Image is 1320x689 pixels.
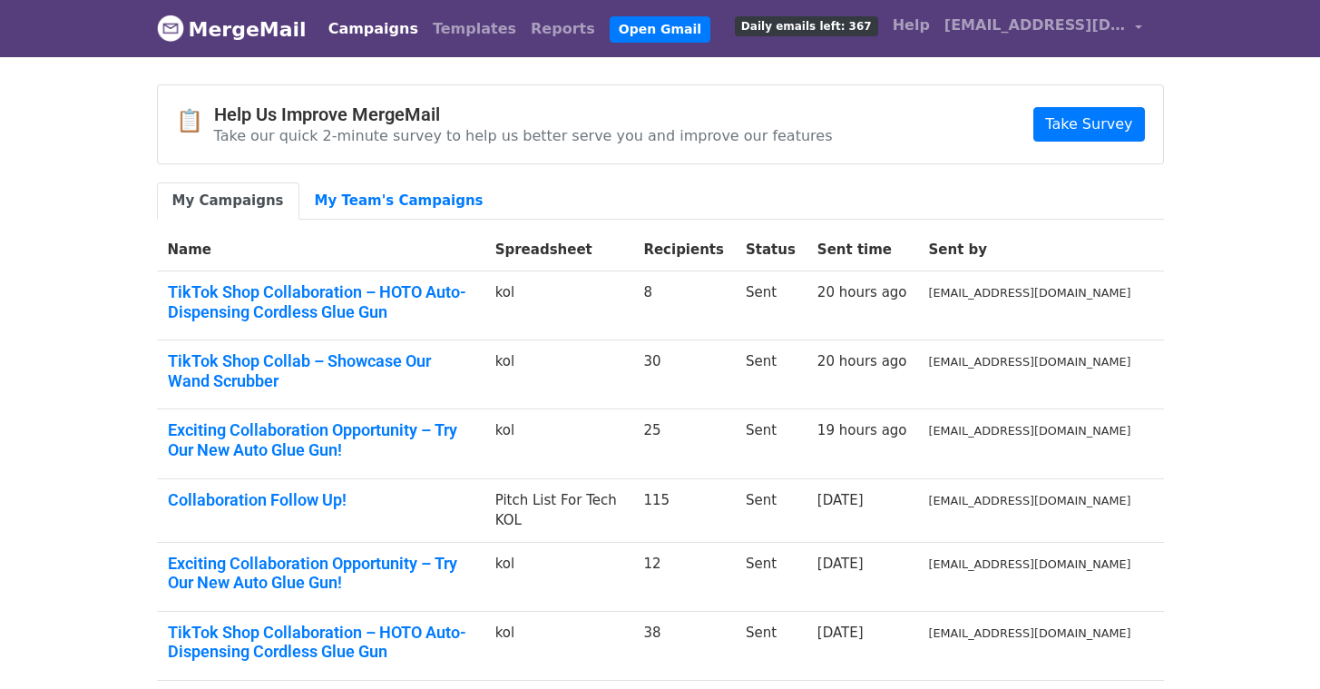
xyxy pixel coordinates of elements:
[728,7,885,44] a: Daily emails left: 367
[817,353,907,369] a: 20 hours ago
[484,229,633,271] th: Spreadsheet
[157,229,484,271] th: Name
[817,422,907,438] a: 19 hours ago
[484,542,633,611] td: kol
[632,271,735,340] td: 8
[929,626,1131,640] small: [EMAIL_ADDRESS][DOMAIN_NAME]
[735,409,807,478] td: Sent
[214,126,833,145] p: Take our quick 2-minute survey to help us better serve you and improve our features
[484,409,633,478] td: kol
[929,494,1131,507] small: [EMAIL_ADDRESS][DOMAIN_NAME]
[168,623,474,662] a: TikTok Shop Collaboration – HOTO Auto-Dispensing Cordless Glue Gun
[632,409,735,478] td: 25
[929,424,1131,438] small: [EMAIL_ADDRESS][DOMAIN_NAME]
[523,11,602,47] a: Reports
[735,478,807,542] td: Sent
[885,7,937,44] a: Help
[157,182,299,220] a: My Campaigns
[484,478,633,542] td: Pitch List For Tech KOL
[157,15,184,42] img: MergeMail logo
[632,340,735,409] td: 30
[214,103,833,125] h4: Help Us Improve MergeMail
[817,556,864,572] a: [DATE]
[944,15,1126,36] span: [EMAIL_ADDRESS][DOMAIN_NAME]
[929,557,1131,571] small: [EMAIL_ADDRESS][DOMAIN_NAME]
[735,271,807,340] td: Sent
[735,16,878,36] span: Daily emails left: 367
[168,554,474,593] a: Exciting Collaboration Opportunity – Try Our New Auto Glue Gun!
[735,229,807,271] th: Status
[817,284,907,300] a: 20 hours ago
[157,10,307,48] a: MergeMail
[168,490,474,510] a: Collaboration Follow Up!
[168,282,474,321] a: TikTok Shop Collaboration – HOTO Auto-Dispensing Cordless Glue Gun
[929,355,1131,369] small: [EMAIL_ADDRESS][DOMAIN_NAME]
[929,286,1131,300] small: [EMAIL_ADDRESS][DOMAIN_NAME]
[425,11,523,47] a: Templates
[937,7,1149,50] a: [EMAIL_ADDRESS][DOMAIN_NAME]
[918,229,1142,271] th: Sent by
[735,340,807,409] td: Sent
[176,108,214,134] span: 📋
[484,611,633,680] td: kol
[168,351,474,390] a: TikTok Shop Collab – Showcase Our Wand Scrubber
[484,271,633,340] td: kol
[610,16,710,43] a: Open Gmail
[735,611,807,680] td: Sent
[735,542,807,611] td: Sent
[299,182,499,220] a: My Team's Campaigns
[817,492,864,508] a: [DATE]
[321,11,425,47] a: Campaigns
[632,611,735,680] td: 38
[484,340,633,409] td: kol
[632,229,735,271] th: Recipients
[807,229,918,271] th: Sent time
[817,625,864,641] a: [DATE]
[168,420,474,459] a: Exciting Collaboration Opportunity – Try Our New Auto Glue Gun!
[632,542,735,611] td: 12
[632,478,735,542] td: 115
[1033,107,1144,142] a: Take Survey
